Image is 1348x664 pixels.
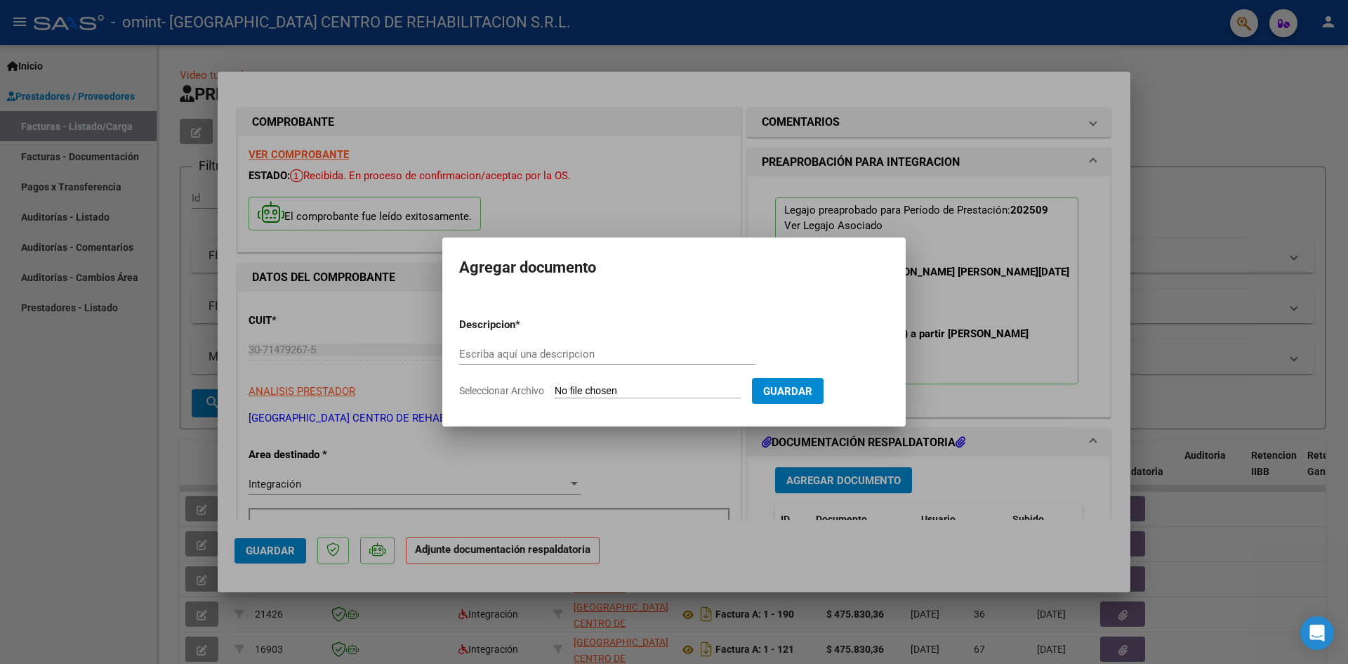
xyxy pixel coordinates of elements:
[459,254,889,281] h2: Agregar documento
[1300,616,1334,650] div: Open Intercom Messenger
[459,317,588,333] p: Descripcion
[752,378,824,404] button: Guardar
[459,385,544,396] span: Seleccionar Archivo
[763,385,812,398] span: Guardar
